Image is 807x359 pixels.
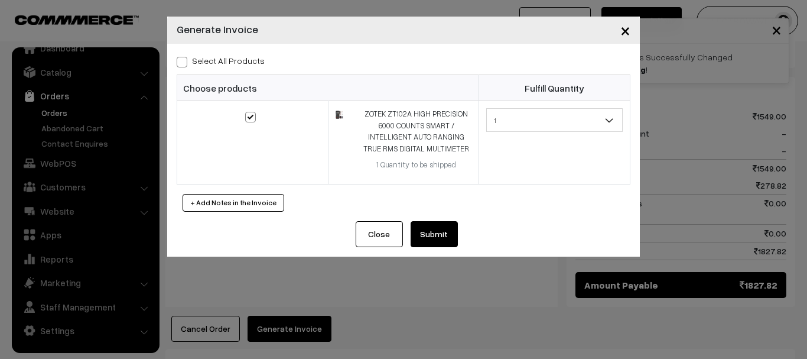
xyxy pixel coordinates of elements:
[177,21,258,37] h4: Generate Invoice
[177,75,479,101] th: Choose products
[183,194,284,212] button: + Add Notes in the Invoice
[411,221,458,247] button: Submit
[361,159,471,171] div: 1 Quantity to be shipped
[356,221,403,247] button: Close
[336,111,343,118] img: 17515458715483611I9mCMyLL.jpg
[479,75,630,101] th: Fulfill Quantity
[361,108,471,154] div: ZOTEK ZT102A HIGH PRECISION 6000 COUNTS SMART / INTELLIGENT AUTO RANGING TRUE RMS DIGITAL MULTIMETER
[177,54,265,67] label: Select all Products
[486,108,623,132] span: 1
[611,12,640,48] button: Close
[487,110,622,131] span: 1
[620,19,630,41] span: ×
